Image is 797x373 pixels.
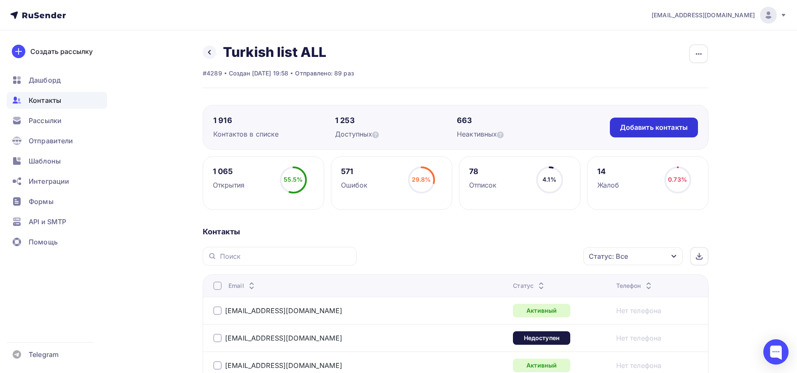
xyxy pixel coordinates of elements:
[29,115,62,126] span: Рассылки
[513,304,570,317] div: Активный
[597,166,620,177] div: 14
[29,136,73,146] span: Отправители
[7,153,107,169] a: Шаблоны
[220,252,352,261] input: Поиск
[203,69,222,78] div: #4289
[335,129,457,139] div: Доступных
[203,227,708,237] div: Контакты
[583,247,683,266] button: Статус: Все
[513,331,570,345] div: Недоступен
[29,75,61,85] span: Дашборд
[223,44,326,61] h2: Turkish list ALL
[213,180,245,190] div: Открытия
[30,46,93,56] div: Создать рассылку
[213,166,245,177] div: 1 065
[341,166,368,177] div: 571
[513,282,546,290] div: Статус
[616,282,654,290] div: Телефон
[469,166,497,177] div: 78
[457,115,579,126] div: 663
[29,237,58,247] span: Помощь
[616,360,662,370] a: Нет телефона
[616,306,662,316] a: Нет телефона
[7,132,107,149] a: Отправители
[7,193,107,210] a: Формы
[412,176,431,183] span: 29.8%
[29,349,59,360] span: Telegram
[652,11,755,19] span: [EMAIL_ADDRESS][DOMAIN_NAME]
[469,180,497,190] div: Отписок
[589,251,628,261] div: Статус: Все
[616,333,662,343] a: Нет телефона
[213,115,335,126] div: 1 916
[597,180,620,190] div: Жалоб
[29,156,61,166] span: Шаблоны
[225,306,342,315] a: [EMAIL_ADDRESS][DOMAIN_NAME]
[229,69,289,78] div: Создан [DATE] 19:58
[652,7,787,24] a: [EMAIL_ADDRESS][DOMAIN_NAME]
[335,115,457,126] div: 1 253
[284,176,303,183] span: 55.5%
[668,176,687,183] span: 0.73%
[225,334,342,342] a: [EMAIL_ADDRESS][DOMAIN_NAME]
[29,217,66,227] span: API и SMTP
[457,129,579,139] div: Неактивных
[295,69,354,78] div: Отправлено: 89 раз
[542,176,556,183] span: 4.1%
[29,176,69,186] span: Интеграции
[225,361,342,370] a: [EMAIL_ADDRESS][DOMAIN_NAME]
[7,112,107,129] a: Рассылки
[228,282,257,290] div: Email
[341,180,368,190] div: Ошибок
[29,95,61,105] span: Контакты
[620,123,688,132] div: Добавить контакты
[7,92,107,109] a: Контакты
[29,196,54,207] span: Формы
[7,72,107,89] a: Дашборд
[213,129,335,139] div: Контактов в списке
[513,359,570,372] div: Активный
